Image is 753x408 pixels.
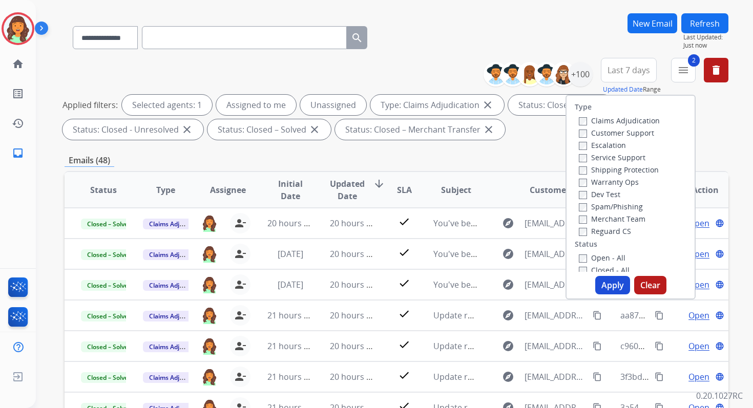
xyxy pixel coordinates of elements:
[603,85,643,94] button: Updated Date
[234,248,246,260] mat-icon: person_remove
[593,372,602,381] mat-icon: content_copy
[441,184,471,196] span: Subject
[677,64,689,76] mat-icon: menu
[525,309,587,321] span: [EMAIL_ADDRESS][DOMAIN_NAME]
[398,369,410,381] mat-icon: check
[201,307,218,324] img: agent-avatar
[655,341,664,351] mat-icon: content_copy
[12,117,24,130] mat-icon: history
[330,279,381,290] span: 20 hours ago
[579,267,587,275] input: Closed - All
[143,372,213,383] span: Claims Adjudication
[482,99,494,111] mat-icon: close
[603,85,661,94] span: Range
[579,154,587,162] input: Service Support
[579,254,587,263] input: Open - All
[181,123,193,136] mat-icon: close
[579,216,587,224] input: Merchant Team
[502,309,514,321] mat-icon: explore
[579,142,587,150] input: Escalation
[715,372,724,381] mat-icon: language
[207,119,331,140] div: Status: Closed – Solved
[627,13,677,33] button: New Email
[530,184,570,196] span: Customer
[502,248,514,260] mat-icon: explore
[579,265,630,275] label: Closed - All
[666,172,728,208] th: Action
[502,340,514,352] mat-icon: explore
[579,177,639,187] label: Warranty Ops
[267,371,318,382] span: 21 hours ago
[502,217,514,229] mat-icon: explore
[579,117,587,125] input: Claims Adjudication
[710,64,722,76] mat-icon: delete
[579,203,587,211] input: Spam/Phishing
[579,214,645,224] label: Merchant Team
[267,218,318,229] span: 20 hours ago
[579,189,620,199] label: Dev Test
[655,311,664,320] mat-icon: content_copy
[688,340,709,352] span: Open
[579,228,587,236] input: Reguard CS
[579,165,659,175] label: Shipping Protection
[593,311,602,320] mat-icon: content_copy
[278,279,303,290] span: [DATE]
[330,218,381,229] span: 20 hours ago
[575,239,597,249] label: Status
[696,390,743,402] p: 0.20.1027RC
[715,249,724,259] mat-icon: language
[143,249,213,260] span: Claims Adjudication
[81,372,138,383] span: Closed – Solved
[398,308,410,320] mat-icon: check
[267,340,318,352] span: 21 hours ago
[81,311,138,321] span: Closed – Solved
[579,153,645,162] label: Service Support
[398,216,410,228] mat-icon: check
[62,119,203,140] div: Status: Closed - Unresolved
[397,184,412,196] span: SLA
[579,130,587,138] input: Customer Support
[688,54,700,67] span: 2
[715,311,724,320] mat-icon: language
[90,184,117,196] span: Status
[683,33,728,41] span: Last Updated:
[681,13,728,33] button: Refresh
[593,341,602,351] mat-icon: content_copy
[234,217,246,229] mat-icon: person_remove
[234,278,246,291] mat-icon: person_remove
[398,246,410,259] mat-icon: check
[267,178,312,202] span: Initial Date
[568,62,593,87] div: +100
[81,341,138,352] span: Closed – Solved
[201,245,218,263] img: agent-avatar
[143,280,213,291] span: Claims Adjudication
[62,99,118,111] p: Applied filters:
[330,371,381,382] span: 20 hours ago
[579,128,654,138] label: Customer Support
[201,276,218,293] img: agent-avatar
[715,219,724,228] mat-icon: language
[234,371,246,383] mat-icon: person_remove
[688,278,709,291] span: Open
[688,309,709,321] span: Open
[201,368,218,385] img: agent-avatar
[483,123,495,136] mat-icon: close
[688,371,709,383] span: Open
[351,32,363,44] mat-icon: search
[308,123,321,136] mat-icon: close
[683,41,728,50] span: Just now
[210,184,246,196] span: Assignee
[234,340,246,352] mat-icon: person_remove
[634,276,666,294] button: Clear
[525,340,587,352] span: [EMAIL_ADDRESS][DOMAIN_NAME]
[655,372,664,381] mat-icon: content_copy
[216,95,296,115] div: Assigned to me
[398,338,410,351] mat-icon: check
[330,310,381,321] span: 20 hours ago
[525,371,587,383] span: [EMAIL_ADDRESS][DOMAIN_NAME]
[201,337,218,355] img: agent-avatar
[81,249,138,260] span: Closed – Solved
[525,278,587,291] span: [EMAIL_ADDRESS][DOMAIN_NAME]
[143,219,213,229] span: Claims Adjudication
[671,58,696,82] button: 2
